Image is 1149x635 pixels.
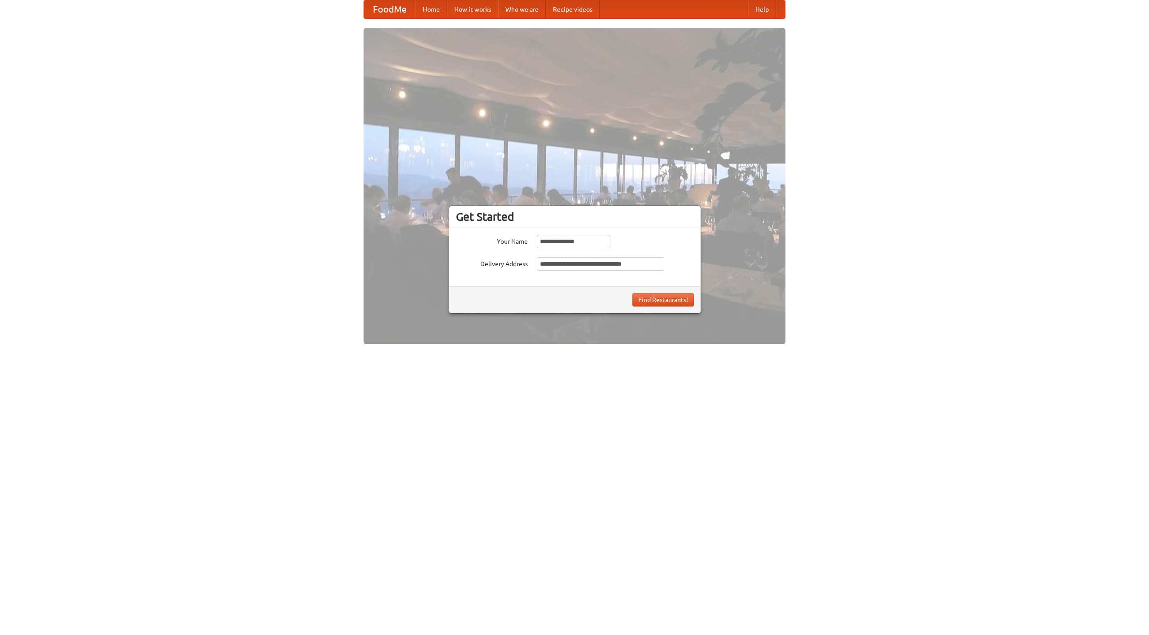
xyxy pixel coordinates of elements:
a: Home [416,0,447,18]
h3: Get Started [456,210,694,223]
button: Find Restaurants! [632,293,694,307]
a: Recipe videos [546,0,600,18]
label: Your Name [456,235,528,246]
a: Who we are [498,0,546,18]
a: How it works [447,0,498,18]
label: Delivery Address [456,257,528,268]
a: FoodMe [364,0,416,18]
a: Help [748,0,776,18]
